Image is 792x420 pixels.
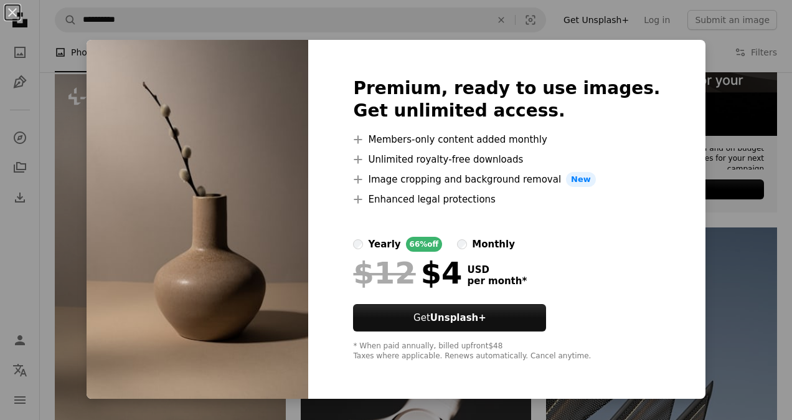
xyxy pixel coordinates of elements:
[353,132,660,147] li: Members-only content added monthly
[467,264,527,275] span: USD
[430,312,486,323] strong: Unsplash+
[457,239,467,249] input: monthly
[368,237,400,252] div: yearly
[353,304,546,332] button: GetUnsplash+
[353,239,363,249] input: yearly66%off
[566,172,596,187] span: New
[472,237,515,252] div: monthly
[353,172,660,187] li: Image cropping and background removal
[87,40,308,399] img: premium_photo-1689247946068-11a1734318b8
[353,192,660,207] li: Enhanced legal protections
[353,152,660,167] li: Unlimited royalty-free downloads
[406,237,443,252] div: 66% off
[353,341,660,361] div: * When paid annually, billed upfront $48 Taxes where applicable. Renews automatically. Cancel any...
[353,77,660,122] h2: Premium, ready to use images. Get unlimited access.
[353,257,415,289] span: $12
[353,257,462,289] div: $4
[467,275,527,287] span: per month *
